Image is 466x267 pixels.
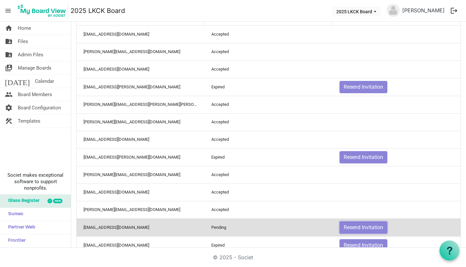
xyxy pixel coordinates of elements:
td: is template cell column header [333,131,460,148]
span: Templates [18,115,40,128]
td: Accepted column header Invitation Status [205,61,332,78]
a: [PERSON_NAME] [400,4,447,17]
td: Accepted column header Invitation Status [205,43,332,61]
td: Accepted column header Invitation Status [205,26,332,43]
span: Sumac [5,208,23,221]
span: home [5,22,13,35]
span: folder_shared [5,35,13,48]
td: cthompson@texasheritage.bank column header Email Address [77,218,205,236]
button: 2025 LKCK Board dropdownbutton [332,7,381,16]
span: construction [5,115,13,128]
td: is template cell column header [333,166,460,184]
td: jack.terrazas@gmail.com column header Email Address [77,148,205,166]
span: Frontier [5,234,26,247]
td: is template cell column header [333,184,460,201]
td: Resend Invitation is template cell column header [333,236,460,254]
td: Expired column header Invitation Status [205,78,332,96]
td: Accepted column header Invitation Status [205,113,332,131]
span: Files [18,35,28,48]
button: Resend Invitation [339,151,387,163]
td: is template cell column header [333,26,460,43]
td: Accepted column header Invitation Status [205,201,332,218]
td: darcee@lovekckids.org column header Email Address [77,113,205,131]
td: is template cell column header [333,43,460,61]
td: Accepted column header Invitation Status [205,184,332,201]
td: is template cell column header [333,201,460,218]
span: folder_shared [5,48,13,61]
td: jacquie@lovekckids.org column header Email Address [77,166,205,184]
img: My Board View Logo [16,3,68,19]
button: Resend Invitation [339,221,387,234]
td: is template cell column header [333,113,460,131]
td: omikneupper@gmail.com column header Email Address [77,236,205,254]
td: intern@lovekckids.org column header Email Address [77,26,205,43]
span: Board Configuration [18,101,61,114]
td: Accepted column header Invitation Status [205,166,332,184]
td: Resend Invitation is template cell column header [333,78,460,96]
td: samantha@dasgreenhaus.org column header Email Address [77,201,205,218]
td: marcus.garcia@halff.com column header Email Address [77,96,205,113]
td: wendy@lovekckids.org column header Email Address [77,43,205,61]
td: darlad@goteamva.com column header Email Address [77,61,205,78]
td: Accepted column header Invitation Status [205,96,332,113]
td: Resend Invitation is template cell column header [333,148,460,166]
td: Expired column header Invitation Status [205,236,332,254]
td: Expired column header Invitation Status [205,148,332,166]
span: Calendar [35,75,54,88]
span: Board Members [18,88,52,101]
button: Resend Invitation [339,81,387,93]
span: menu [2,5,14,17]
td: ryankristi@gvtc.com column header Email Address [77,131,205,148]
span: settings [5,101,13,114]
div: new [53,199,62,203]
span: Admin Files [18,48,43,61]
span: switch_account [5,61,13,74]
a: 2025 LKCK Board [71,4,125,17]
span: Home [18,22,31,35]
td: is template cell column header [333,96,460,113]
td: Resend Invitation is template cell column header [333,218,460,236]
td: Accepted column header Invitation Status [205,131,332,148]
span: Glass Register [5,195,39,207]
a: © 2025 - Societ [213,254,253,261]
td: is template cell column header [333,61,460,78]
a: My Board View Logo [16,3,71,19]
td: shellydleonard@gmail.com column header Email Address [77,184,205,201]
span: [DATE] [5,75,30,88]
button: logout [447,4,461,17]
img: no-profile-picture.svg [387,4,400,17]
td: cayman.gentry@frostbank.com column header Email Address [77,78,205,96]
span: Societ makes exceptional software to support nonprofits. [3,172,68,191]
span: Partner Web [5,221,35,234]
span: Manage Boards [18,61,51,74]
span: people [5,88,13,101]
button: Resend Invitation [339,239,387,251]
td: Pending column header Invitation Status [205,218,332,236]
